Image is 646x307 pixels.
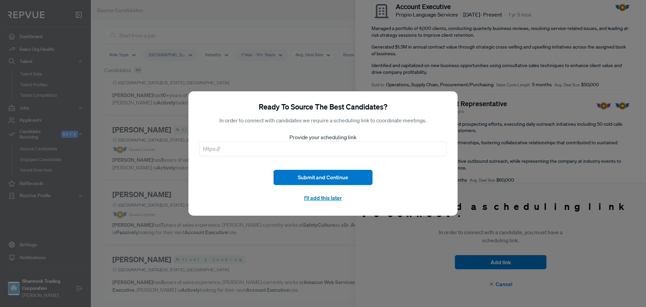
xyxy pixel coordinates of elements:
[259,102,387,111] h5: Ready To Source The Best Candidates?
[219,116,427,125] p: In order to connect with candidates we require a scheduling link to coordinate meetings.
[274,170,372,185] button: Submit and Continue
[199,133,447,141] p: Provide your scheduling link
[274,190,372,205] button: I'll add this later
[199,141,447,156] input: https://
